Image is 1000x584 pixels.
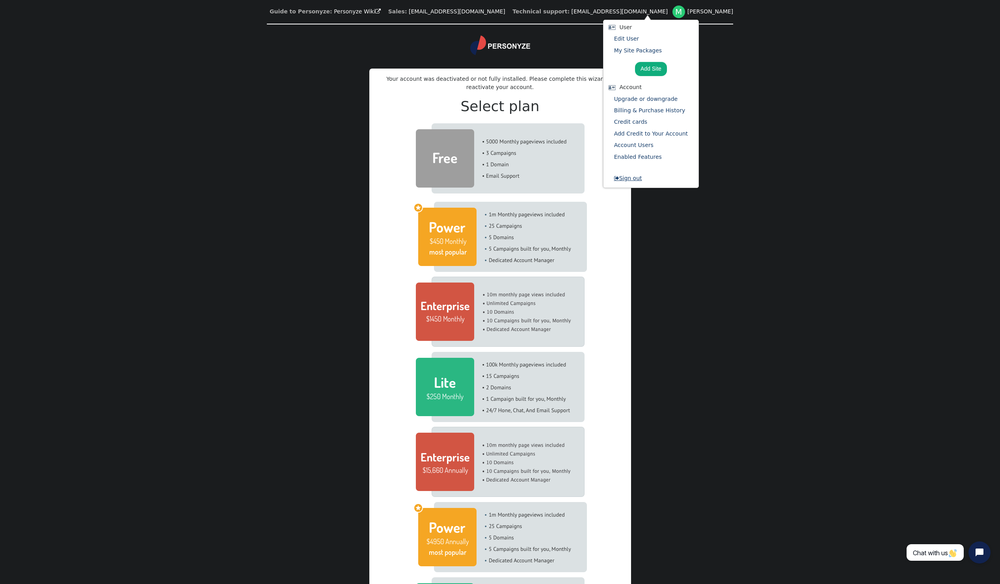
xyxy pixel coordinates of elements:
[672,6,685,18] div: M
[386,76,613,90] span: Your account was deactivated or not fully installed. Please complete this wizard to reactivate yo...
[388,8,407,15] b: Sales:
[614,175,642,181] a: Sign out
[572,8,668,15] a: [EMAIL_ADDRESS][DOMAIN_NAME]
[614,47,662,54] a: My Site Packages
[409,8,505,15] a: [EMAIL_ADDRESS][DOMAIN_NAME]
[614,35,639,42] a: Edit User
[614,175,619,181] span: 
[672,8,733,15] a: M[PERSON_NAME]
[614,130,688,137] a: Add Credit to Your Account
[512,8,570,15] b: Technical support:
[334,8,381,15] a: Personyze Wiki
[375,9,381,14] span: 
[270,8,332,15] b: Guide to Personyze:
[614,142,654,148] a: Account Users
[635,62,667,76] a: Add Site
[614,154,662,160] a: Enabled Features
[614,96,678,102] a: Upgrade or downgrade
[607,83,695,91] div: Account
[382,96,618,117] h2: Select plan
[614,107,685,113] a: Billing & Purchase History
[607,23,695,32] div: User
[470,35,530,55] img: logo.svg
[614,119,648,125] a: Credit cards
